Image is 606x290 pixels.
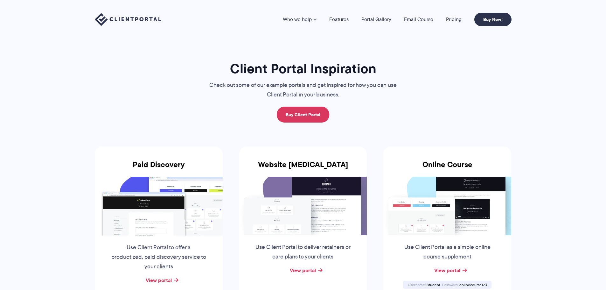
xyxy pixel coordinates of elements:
a: Buy Client Portal [277,107,329,123]
p: Use Client Portal to offer a productized, paid discovery service to your clients [110,243,207,272]
a: Pricing [446,17,462,22]
a: Buy Now! [474,13,512,26]
p: Use Client Portal to deliver retainers or care plans to your clients [254,243,351,262]
a: Email Course [404,17,433,22]
a: View portal [290,266,316,274]
a: Portal Gallery [361,17,391,22]
a: View portal [146,276,172,284]
h3: Paid Discovery [95,160,223,177]
p: Check out some of our example portals and get inspired for how you can use Client Portal in your ... [197,81,410,100]
span: onlinecourse123 [459,282,487,287]
a: Who we help [283,17,317,22]
h1: Client Portal Inspiration [197,60,410,77]
a: View portal [434,266,460,274]
h3: Website [MEDICAL_DATA] [239,160,367,177]
a: Features [329,17,349,22]
span: Password [442,282,458,287]
span: Username [408,282,426,287]
span: Student [427,282,440,287]
p: Use Client Portal as a simple online course supplement [399,243,496,262]
h3: Online Course [383,160,511,177]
